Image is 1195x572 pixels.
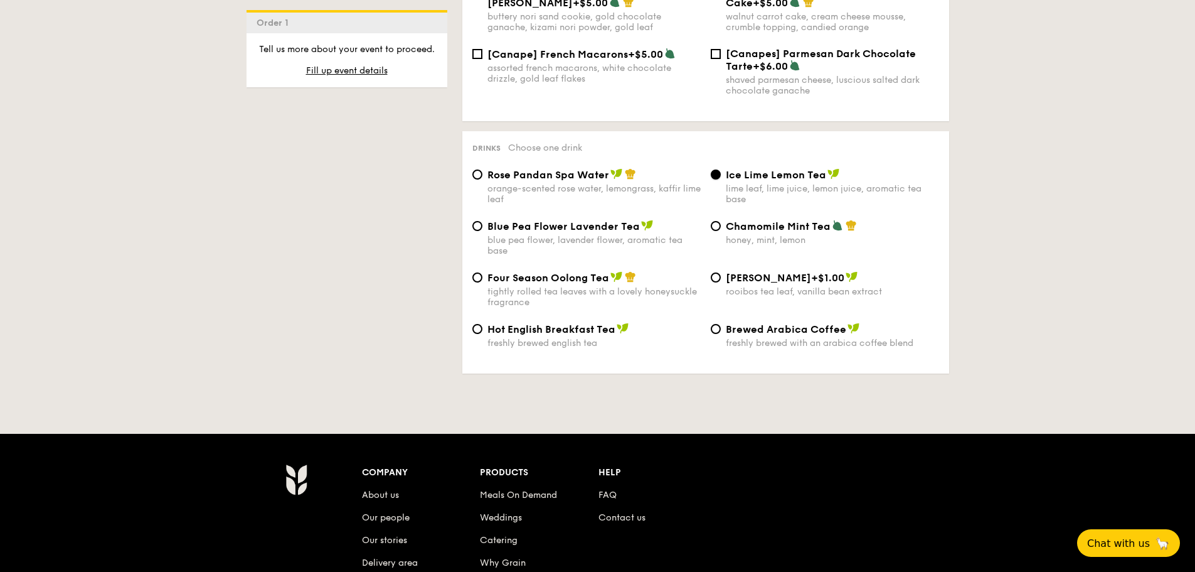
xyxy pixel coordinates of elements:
[726,272,811,284] span: [PERSON_NAME]
[362,464,481,482] div: Company
[487,48,628,60] span: [Canape] French Macarons
[487,323,615,335] span: Hot English Breakfast Tea
[711,221,721,231] input: Chamomile Mint Teahoney, mint, lemon
[480,464,598,482] div: Products
[726,48,916,72] span: [Canapes] Parmesan Dark Chocolate Tarte
[480,558,526,568] a: Why Grain
[726,183,939,205] div: lime leaf, lime juice, lemon juice, aromatic tea base
[726,75,939,96] div: shaved parmesan cheese, luscious salted dark chocolate ganache
[726,235,939,246] div: honey, mint, lemon
[641,220,654,231] img: icon-vegan.f8ff3823.svg
[1155,536,1170,551] span: 🦙
[711,273,721,283] input: [PERSON_NAME]+$1.00rooibos tea leaf, vanilla bean extract
[480,490,557,500] a: Meals On Demand
[625,271,636,283] img: icon-chef-hat.a58ddaea.svg
[726,323,846,335] span: Brewed Arabica Coffee
[487,220,640,232] span: Blue Pea Flower Lavender Tea
[487,11,701,33] div: buttery nori sand cookie, gold chocolate ganache, kizami nori powder, gold leaf
[480,512,522,523] a: Weddings
[726,220,831,232] span: Chamomile Mint Tea
[598,464,717,482] div: Help
[811,272,844,284] span: +$1.00
[362,490,399,500] a: About us
[664,48,676,59] img: icon-vegetarian.fe4039eb.svg
[487,169,609,181] span: Rose Pandan Spa Water
[1077,529,1180,557] button: Chat with us🦙
[487,183,701,205] div: orange-scented rose water, lemongrass, kaffir lime leaf
[827,168,840,180] img: icon-vegan.f8ff3823.svg
[711,49,721,59] input: [Canapes] Parmesan Dark Chocolate Tarte+$6.00shaved parmesan cheese, luscious salted dark chocola...
[610,271,623,283] img: icon-vegan.f8ff3823.svg
[625,168,636,180] img: icon-chef-hat.a58ddaea.svg
[789,60,800,71] img: icon-vegetarian.fe4039eb.svg
[610,168,623,180] img: icon-vegan.f8ff3823.svg
[472,273,482,283] input: Four Season Oolong Teatightly rolled tea leaves with a lovely honeysuckle fragrance
[617,323,629,334] img: icon-vegan.f8ff3823.svg
[472,144,501,153] span: Drinks
[362,535,407,546] a: Our stories
[257,43,437,56] p: Tell us more about your event to proceed.
[472,221,482,231] input: Blue Pea Flower Lavender Teablue pea flower, lavender flower, aromatic tea base
[711,170,721,180] input: Ice Lime Lemon Tealime leaf, lime juice, lemon juice, aromatic tea base
[726,338,939,348] div: freshly brewed with an arabica coffee blend
[726,11,939,33] div: walnut carrot cake, cream cheese mousse, crumble topping, candied orange
[472,324,482,334] input: Hot English Breakfast Teafreshly brewed english tea
[726,169,826,181] span: Ice Lime Lemon Tea
[598,490,617,500] a: FAQ
[487,338,701,348] div: freshly brewed english tea
[285,464,307,495] img: AYc88T3wAAAABJRU5ErkJggg==
[832,220,843,231] img: icon-vegetarian.fe4039eb.svg
[628,48,663,60] span: +$5.00
[257,18,294,28] span: Order 1
[487,286,701,308] div: tightly rolled tea leaves with a lovely honeysuckle fragrance
[846,271,858,283] img: icon-vegan.f8ff3823.svg
[306,65,388,76] span: Fill up event details
[472,170,482,180] input: Rose Pandan Spa Waterorange-scented rose water, lemongrass, kaffir lime leaf
[1087,537,1150,549] span: Chat with us
[362,512,410,523] a: Our people
[726,286,939,297] div: rooibos tea leaf, vanilla bean extract
[753,60,788,72] span: +$6.00
[472,49,482,59] input: [Canape] French Macarons+$5.00assorted french macarons, white chocolate drizzle, gold leaf flakes
[508,143,582,153] span: Choose one drink
[480,535,518,546] a: Catering
[598,512,645,523] a: Contact us
[846,220,857,231] img: icon-chef-hat.a58ddaea.svg
[847,323,860,334] img: icon-vegan.f8ff3823.svg
[711,324,721,334] input: Brewed Arabica Coffeefreshly brewed with an arabica coffee blend
[487,235,701,256] div: blue pea flower, lavender flower, aromatic tea base
[487,272,609,284] span: Four Season Oolong Tea
[487,63,701,84] div: assorted french macarons, white chocolate drizzle, gold leaf flakes
[362,558,418,568] a: Delivery area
